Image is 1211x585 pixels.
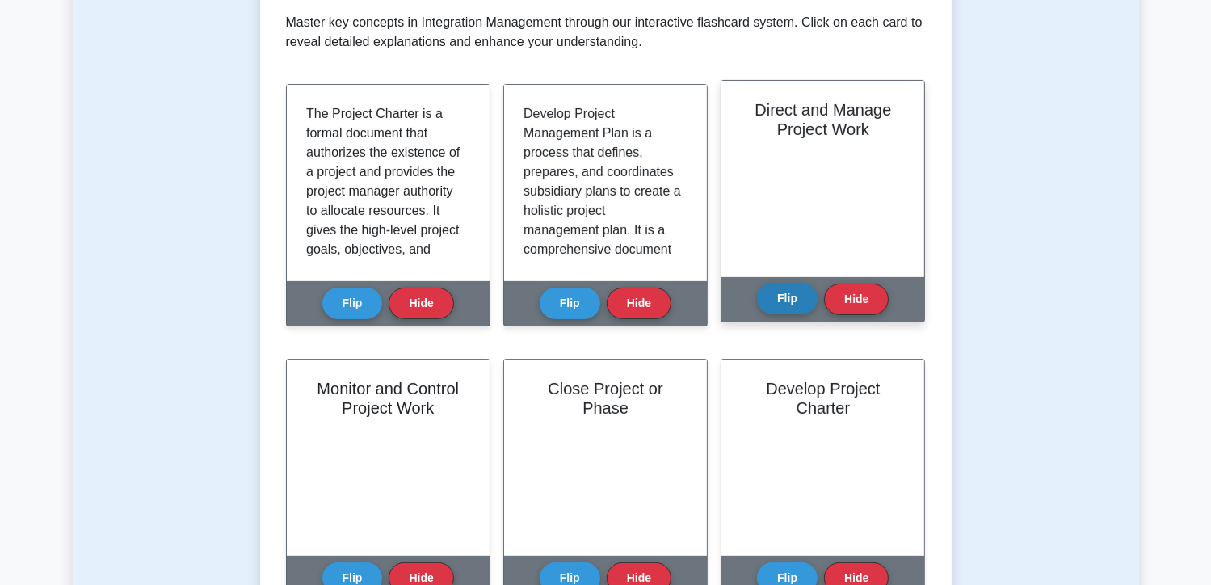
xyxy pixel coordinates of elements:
p: Master key concepts in Integration Management through our interactive flashcard system. Click on ... [286,13,926,52]
button: Hide [389,288,453,319]
button: Flip [540,288,600,319]
h2: Monitor and Control Project Work [306,379,470,418]
h2: Direct and Manage Project Work [741,100,905,139]
p: The Project Charter is a formal document that authorizes the existence of a project and provides ... [306,104,464,531]
button: Hide [824,284,889,315]
button: Flip [322,288,383,319]
button: Hide [607,288,671,319]
h2: Develop Project Charter [741,379,905,418]
button: Flip [757,283,818,314]
h2: Close Project or Phase [524,379,687,418]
